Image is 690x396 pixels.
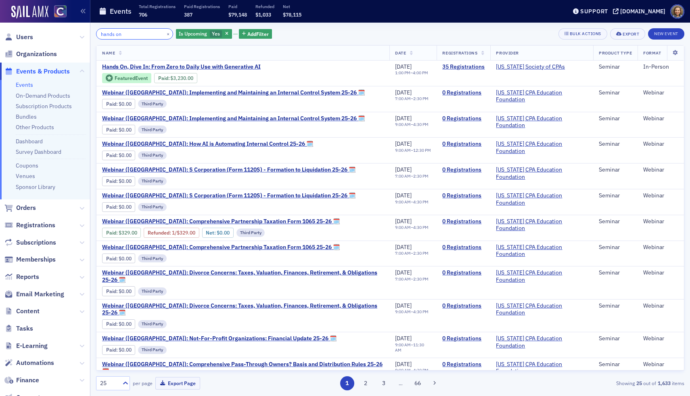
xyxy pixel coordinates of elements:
a: Paid [106,347,116,353]
a: Email Marketing [4,290,64,299]
time: 2:30 PM [413,250,429,256]
div: Third Party [138,320,167,328]
span: : [148,230,172,236]
div: Webinar [643,335,678,342]
div: Webinar [643,166,678,174]
a: Hands On, Dive In: From Zero to Daily Use with Generative AI [102,63,266,71]
a: Webinar ([GEOGRAPHIC_DATA]): Comprehensive Partnership Taxation Form 1065 25-26 🗓 [102,244,340,251]
a: 0 Registrations [442,335,485,342]
span: California CPA Education Foundation [496,115,588,129]
span: $0.00 [119,152,132,158]
span: Provider [496,50,519,56]
div: – [395,277,429,282]
span: Profile [670,4,684,19]
a: Reports [4,272,39,281]
span: [DATE] [395,192,412,199]
span: Orders [16,203,36,212]
div: Refunded: 0 - $32900 [144,228,199,237]
span: : [106,347,119,353]
time: 9:00 AM [395,309,411,314]
a: [US_STATE] CPA Education Foundation [496,218,588,232]
span: California CPA Education Foundation [496,361,588,375]
span: California CPA Education Foundation [496,166,588,180]
div: Webinar [643,302,678,310]
span: $0.00 [119,127,132,133]
div: Third Party [138,203,167,211]
time: 4:30 PM [413,224,429,230]
p: Paid Registrations [184,4,220,9]
span: Is Upcoming [179,30,207,37]
div: – [395,199,429,205]
span: : [106,288,119,294]
div: Paid: 0 - $0 [102,125,135,134]
div: Seminar [599,115,632,122]
div: Paid: 0 - $32900 [102,228,141,237]
div: – [395,96,429,101]
span: 706 [139,11,147,18]
button: × [165,30,172,37]
time: 9:00 AM [395,224,411,230]
div: Third Party [138,126,167,134]
time: 4:00 PM [413,70,428,75]
a: 0 Registrations [442,89,485,96]
span: [DATE] [395,89,412,96]
span: Yes [212,30,220,37]
div: Bulk Actions [570,31,601,36]
span: Content [16,307,40,316]
span: California CPA Education Foundation [496,140,588,155]
div: – [395,309,429,314]
time: 7:00 AM [395,173,411,179]
a: Dashboard [16,138,43,145]
a: Webinar ([GEOGRAPHIC_DATA]): Implementing and Maintaining an Internal Control System 25-26 🗓 [102,89,365,96]
a: Webinar ([GEOGRAPHIC_DATA]): Implementing and Maintaining an Internal Control System 25-26 🗓 [102,115,365,122]
a: [US_STATE] CPA Education Foundation [496,166,588,180]
div: Seminar [599,361,632,368]
a: Events [16,81,33,88]
a: Webinar ([GEOGRAPHIC_DATA]): S Corporation (Form 1120S) - Formation to Liquidation 25-26 🗓 [102,192,355,199]
div: Export [623,32,639,36]
div: – [395,225,429,230]
a: [US_STATE] CPA Education Foundation [496,192,588,206]
time: 11:30 AM [395,342,424,353]
a: 0 Registrations [442,269,485,277]
div: Webinar [643,89,678,96]
span: California CPA Education Foundation [496,244,588,258]
span: California CPA Education Foundation [496,269,588,283]
a: Coupons [16,162,38,169]
div: – [395,251,429,256]
span: Reports [16,272,39,281]
img: SailAMX [11,6,48,19]
span: [DATE] [395,269,412,276]
div: Seminar [599,140,632,148]
input: Search… [96,28,173,40]
a: Paid [106,230,116,236]
span: $0.00 [119,288,132,294]
div: Third Party [138,100,167,108]
a: 0 Registrations [442,166,485,174]
button: New Event [648,28,684,40]
div: Webinar [643,361,678,368]
div: Third Party [138,151,167,159]
div: – [395,174,429,179]
div: – [395,122,429,127]
time: 7:00 AM [395,276,411,282]
span: $79,148 [228,11,247,18]
a: [US_STATE] CPA Education Foundation [496,361,588,375]
span: California CPA Education Foundation [496,218,588,232]
a: Other Products [16,124,54,131]
span: [DATE] [395,115,412,122]
a: Memberships [4,255,56,264]
span: Webinar (CA): Implementing and Maintaining an Internal Control System 25-26 🗓 [102,115,365,122]
span: : [106,256,119,262]
div: Webinar [643,115,678,122]
p: Total Registrations [139,4,176,9]
span: [DATE] [395,302,412,309]
div: Net: $0 [202,228,234,237]
div: Webinar [643,269,678,277]
time: 2:30 PM [413,173,429,179]
div: Third Party [138,287,167,295]
div: Third Party [236,228,265,237]
span: Webinar (CA): Comprehensive Partnership Taxation Form 1065 25-26 🗓 [102,244,340,251]
p: Paid [228,4,247,9]
div: Featured Event [102,73,151,83]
